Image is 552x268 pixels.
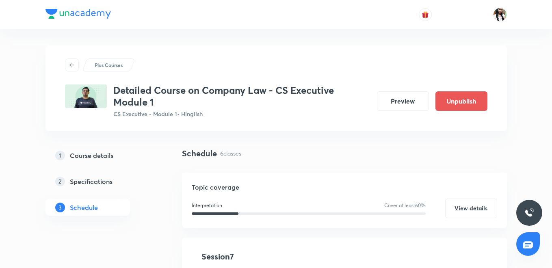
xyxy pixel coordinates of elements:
[95,61,123,69] p: Plus Courses
[113,84,370,108] h3: Detailed Course on Company Law - CS Executive Module 1
[113,110,370,118] p: CS Executive - Module 1 • Hinglish
[493,8,507,22] img: Bismita Dutta
[377,91,429,111] button: Preview
[45,9,111,21] a: Company Logo
[422,11,429,18] img: avatar
[55,151,65,160] p: 1
[524,208,534,218] img: ttu
[45,147,156,164] a: 1Course details
[45,9,111,19] img: Company Logo
[192,202,222,209] p: Interpretation
[55,203,65,212] p: 3
[435,91,487,111] button: Unpublish
[55,177,65,186] p: 2
[201,251,350,263] h4: Session 7
[220,149,241,158] p: 6 classes
[445,199,497,218] button: View details
[70,203,98,212] h5: Schedule
[192,182,497,192] h5: Topic coverage
[45,173,156,190] a: 2Specifications
[65,84,107,108] img: 6FE8EACC-CB60-4CAB-86A2-D5D116E42EBD_plus.png
[182,147,217,160] h4: Schedule
[70,177,113,186] h5: Specifications
[384,202,426,209] p: Cover at least 60 %
[70,151,113,160] h5: Course details
[419,8,432,21] button: avatar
